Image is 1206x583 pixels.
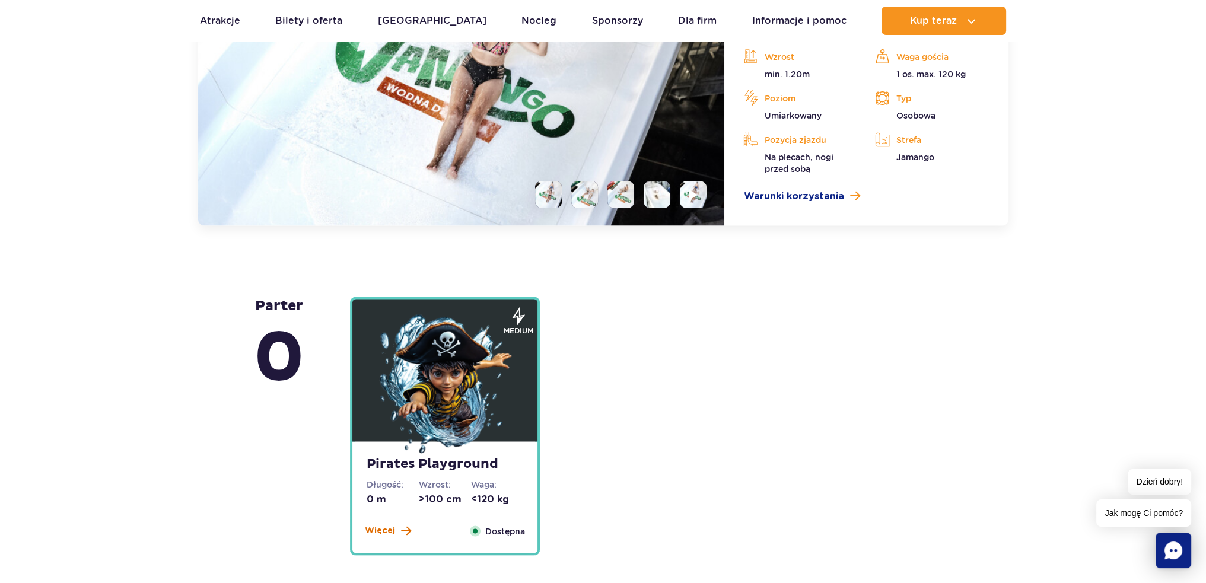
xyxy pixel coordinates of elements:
span: Dzień dobry! [1128,469,1191,495]
dd: <120 kg [471,493,523,506]
p: Typ [875,90,989,107]
p: Wzrost [743,48,857,66]
a: Dla firm [678,7,717,35]
p: Poziom [743,90,857,107]
a: [GEOGRAPHIC_DATA] [378,7,486,35]
a: Atrakcje [200,7,240,35]
p: Osobowa [875,110,989,122]
span: 0 [254,315,304,403]
span: Więcej [365,525,395,537]
a: Sponsorzy [592,7,643,35]
p: 1 os. max. 120 kg [875,68,989,80]
span: Dostępna [485,525,525,538]
dd: 0 m [367,493,419,506]
span: medium [504,326,533,336]
p: Strefa [875,131,989,149]
a: Informacje i pomoc [752,7,847,35]
dt: Waga: [471,479,523,490]
a: Warunki korzystania [743,189,989,203]
strong: Pirates Playground [367,456,523,473]
p: Umiarkowany [743,110,857,122]
a: Bilety i oferta [275,7,342,35]
img: 68496b3343aa7861054357.png [374,314,516,457]
span: Warunki korzystania [743,189,844,203]
p: Waga gościa [875,48,989,66]
span: Jak mogę Ci pomóc? [1096,499,1191,527]
dt: Wzrost: [419,479,471,490]
p: Pozycja zjazdu [743,131,857,149]
p: Na plecach, nogi przed sobą [743,151,857,175]
button: Więcej [365,525,411,537]
span: Kup teraz [910,15,957,26]
div: Chat [1156,533,1191,568]
a: Nocleg [521,7,556,35]
strong: Parter [254,297,304,403]
button: Kup teraz [882,7,1006,35]
p: Jamango [875,151,989,163]
p: min. 1.20m [743,68,857,80]
dd: >100 cm [419,493,471,506]
dt: Długość: [367,479,419,490]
